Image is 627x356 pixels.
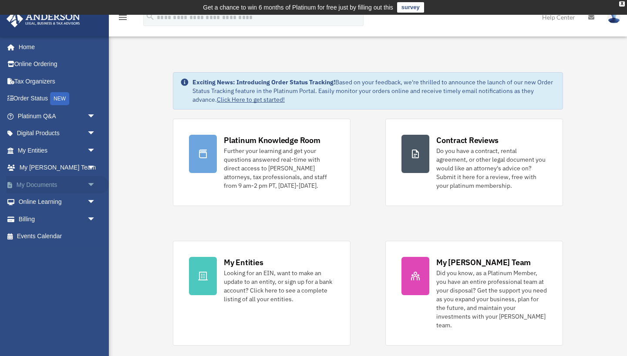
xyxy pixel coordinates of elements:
[224,257,263,268] div: My Entities
[87,210,104,228] span: arrow_drop_down
[192,78,556,104] div: Based on your feedback, we're thrilled to announce the launch of our new Order Status Tracking fe...
[173,119,351,206] a: Platinum Knowledge Room Further your learning and get your questions answered real-time with dire...
[6,107,109,125] a: Platinum Q&Aarrow_drop_down
[385,119,563,206] a: Contract Reviews Do you have a contract, rental agreement, or other legal document you would like...
[6,90,109,108] a: Order StatusNEW
[6,210,109,228] a: Billingarrow_drop_down
[436,269,547,329] div: Did you know, as a Platinum Member, you have an entire professional team at your disposal? Get th...
[4,10,83,27] img: Anderson Advisors Platinum Portal
[224,269,334,303] div: Looking for an EIN, want to make an update to an entity, or sign up for a bank account? Click her...
[6,38,104,56] a: Home
[224,146,334,190] div: Further your learning and get your questions answered real-time with direct access to [PERSON_NAM...
[145,12,155,21] i: search
[607,11,620,23] img: User Pic
[436,257,531,268] div: My [PERSON_NAME] Team
[6,125,109,142] a: Digital Productsarrow_drop_down
[217,96,285,103] a: Click Here to get started!
[203,2,393,13] div: Get a chance to win 6 months of Platinum for free just by filling out this
[6,193,109,211] a: Online Learningarrow_drop_down
[6,176,109,193] a: My Documentsarrow_drop_down
[87,142,104,160] span: arrow_drop_down
[385,241,563,346] a: My [PERSON_NAME] Team Did you know, as a Platinum Member, you have an entire professional team at...
[118,12,128,23] i: menu
[50,92,69,105] div: NEW
[224,135,320,146] div: Platinum Knowledge Room
[87,107,104,125] span: arrow_drop_down
[436,146,547,190] div: Do you have a contract, rental agreement, or other legal document you would like an attorney's ad...
[192,78,335,86] strong: Exciting News: Introducing Order Status Tracking!
[173,241,351,346] a: My Entities Looking for an EIN, want to make an update to an entity, or sign up for a bank accoun...
[87,176,104,194] span: arrow_drop_down
[6,56,109,73] a: Online Ordering
[87,159,104,177] span: arrow_drop_down
[619,1,625,7] div: close
[436,135,499,146] div: Contract Reviews
[118,15,128,23] a: menu
[6,159,109,176] a: My [PERSON_NAME] Teamarrow_drop_down
[6,73,109,90] a: Tax Organizers
[397,2,424,13] a: survey
[6,142,109,159] a: My Entitiesarrow_drop_down
[87,125,104,143] span: arrow_drop_down
[87,193,104,211] span: arrow_drop_down
[6,228,109,245] a: Events Calendar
